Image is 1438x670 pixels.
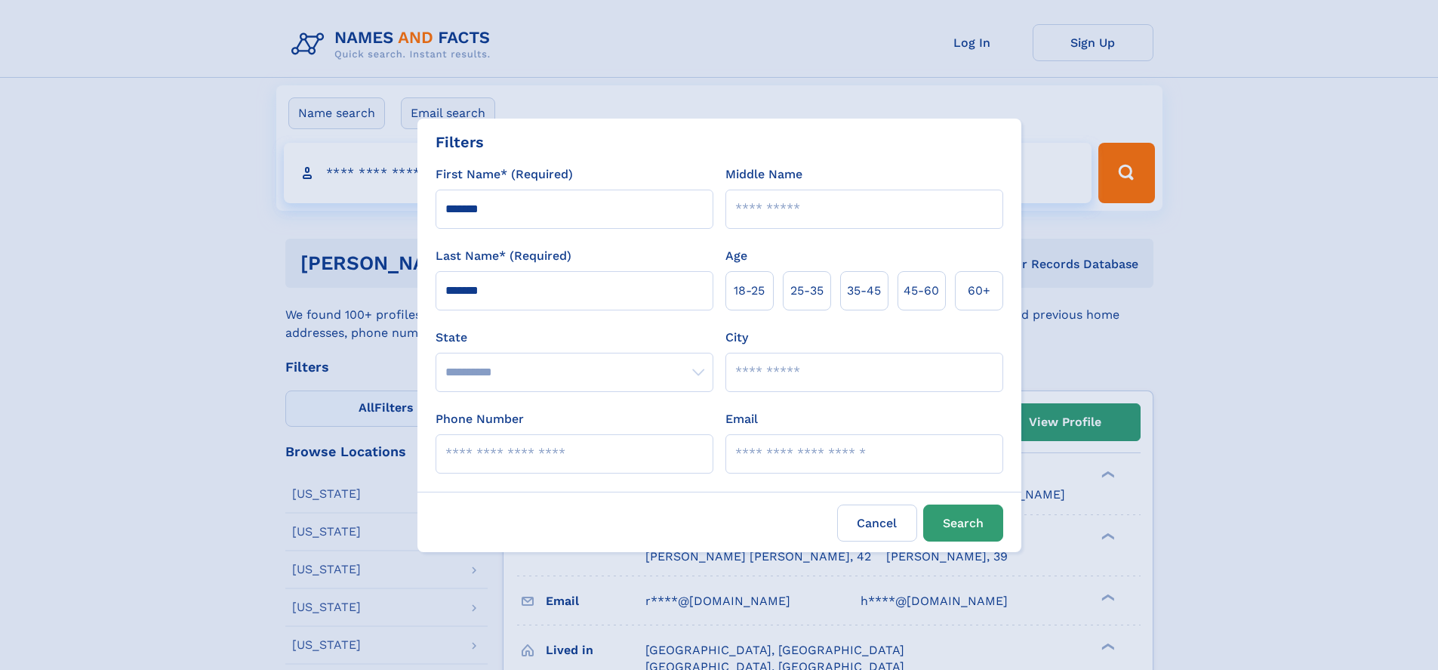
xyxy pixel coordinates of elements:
label: Email [725,410,758,428]
span: 25‑35 [790,282,824,300]
span: 35‑45 [847,282,881,300]
label: Middle Name [725,165,802,184]
span: 18‑25 [734,282,765,300]
label: Last Name* (Required) [436,247,571,265]
span: 45‑60 [904,282,939,300]
label: Phone Number [436,410,524,428]
div: Filters [436,131,484,153]
label: Age [725,247,747,265]
span: 60+ [968,282,990,300]
label: First Name* (Required) [436,165,573,184]
label: City [725,329,748,347]
label: Cancel [837,505,917,542]
label: State [436,329,713,347]
button: Search [923,505,1003,542]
